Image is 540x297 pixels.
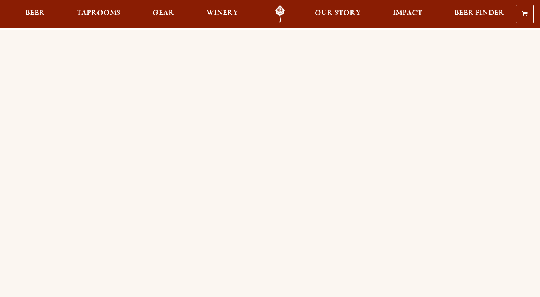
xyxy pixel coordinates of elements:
[393,10,422,16] span: Impact
[388,5,427,23] a: Impact
[152,10,174,16] span: Gear
[147,5,180,23] a: Gear
[454,10,504,16] span: Beer Finder
[201,5,243,23] a: Winery
[71,5,126,23] a: Taprooms
[25,10,45,16] span: Beer
[449,5,510,23] a: Beer Finder
[310,5,366,23] a: Our Story
[315,10,361,16] span: Our Story
[77,10,121,16] span: Taprooms
[265,5,295,23] a: Odell Home
[206,10,238,16] span: Winery
[20,5,50,23] a: Beer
